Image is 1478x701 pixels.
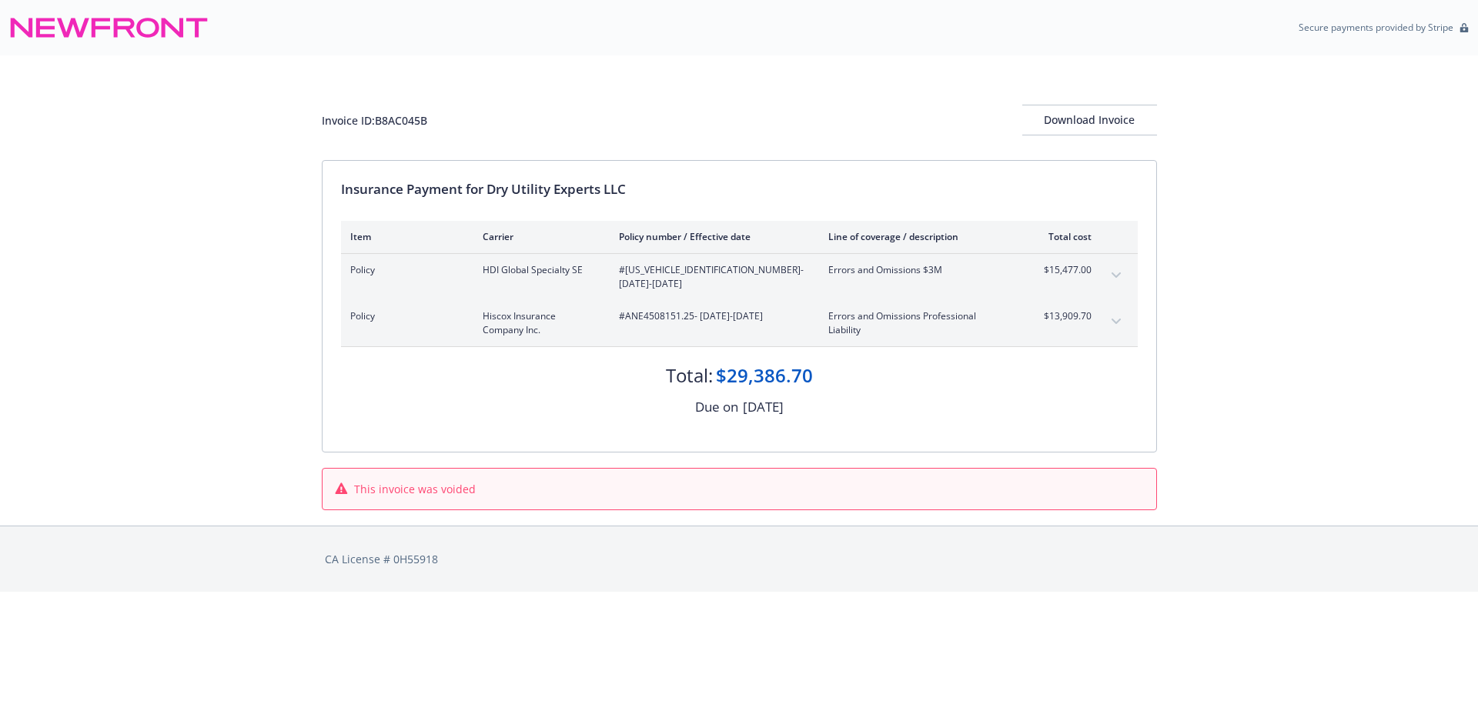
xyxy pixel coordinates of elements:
span: Policy [350,263,458,277]
span: #ANE4508151.25 - [DATE]-[DATE] [619,309,804,323]
span: Errors and Omissions Professional Liability [828,309,1009,337]
span: HDI Global Specialty SE [483,263,594,277]
button: Download Invoice [1022,105,1157,135]
div: Total: [666,362,713,389]
div: Carrier [483,230,594,243]
span: $13,909.70 [1034,309,1092,323]
div: CA License # 0H55918 [325,551,1154,567]
p: Secure payments provided by Stripe [1299,21,1453,34]
div: Item [350,230,458,243]
span: $15,477.00 [1034,263,1092,277]
span: This invoice was voided [354,481,476,497]
span: Errors and Omissions $3M [828,263,1009,277]
div: Due on [695,397,738,417]
div: $29,386.70 [716,362,813,389]
div: PolicyHDI Global Specialty SE#[US_VEHICLE_IDENTIFICATION_NUMBER]- [DATE]-[DATE]Errors and Omissio... [341,254,1138,300]
button: expand content [1104,263,1129,288]
div: PolicyHiscox Insurance Company Inc.#ANE4508151.25- [DATE]-[DATE]Errors and Omissions Professional... [341,300,1138,346]
button: expand content [1104,309,1129,334]
div: Invoice ID: B8AC045B [322,112,427,129]
div: Line of coverage / description [828,230,1009,243]
div: Total cost [1034,230,1092,243]
span: Hiscox Insurance Company Inc. [483,309,594,337]
div: Policy number / Effective date [619,230,804,243]
div: [DATE] [743,397,784,417]
span: Policy [350,309,458,323]
div: Insurance Payment for Dry Utility Experts LLC [341,179,1138,199]
span: #[US_VEHICLE_IDENTIFICATION_NUMBER] - [DATE]-[DATE] [619,263,804,291]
